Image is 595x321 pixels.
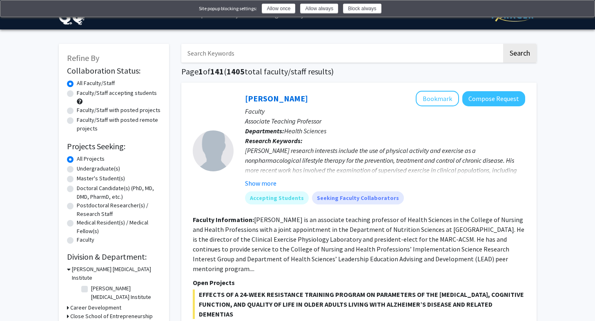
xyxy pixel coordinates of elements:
[462,91,525,106] button: Compose Request to Michael Bruneau
[416,91,459,106] button: Add Michael Bruneau to Bookmarks
[77,89,157,97] label: Faculty/Staff accepting students
[67,252,161,262] h2: Division & Department:
[77,218,161,236] label: Medical Resident(s) / Medical Fellow(s)
[262,4,295,13] button: Allow once
[503,44,537,63] button: Search
[245,116,525,126] p: Associate Teaching Professor
[67,66,161,76] h2: Collaboration Status:
[67,141,161,151] h2: Projects Seeking:
[193,290,525,319] span: EFFECTS OF A 24-WEEK RESISTANCE TRAINING PROGRAM ON PARAMETERS OF THE [MEDICAL_DATA], COGNITIVE F...
[245,191,309,204] mat-chip: Accepting Students
[245,127,284,135] b: Departments:
[181,67,537,76] h1: Page of ( total faculty/staff results)
[193,215,254,224] b: Faculty Information:
[77,184,161,201] label: Doctoral Candidate(s) (PhD, MD, DMD, PharmD, etc.)
[77,155,105,163] label: All Projects
[300,4,338,13] button: Allow always
[77,164,120,173] label: Undergraduate(s)
[72,265,161,282] h3: [PERSON_NAME] [MEDICAL_DATA] Institute
[77,79,115,88] label: All Faculty/Staff
[193,215,524,273] fg-read-more: [PERSON_NAME] is an associate teaching professor of Health Sciences in the College of Nursing and...
[245,137,303,145] b: Research Keywords:
[67,53,99,63] span: Refine By
[77,174,125,183] label: Master's Student(s)
[198,66,203,76] span: 1
[193,278,525,287] p: Open Projects
[77,201,161,218] label: Postdoctoral Researcher(s) / Research Staff
[560,284,589,315] iframe: Chat
[199,5,257,12] div: Site popup blocking settings:
[245,106,525,116] p: Faculty
[245,178,276,188] button: Show more
[181,44,502,63] input: Search Keywords
[343,4,381,13] button: Block always
[245,146,525,214] div: [PERSON_NAME] research interests include the use of physical activity and exercise as a nonpharma...
[77,116,161,133] label: Faculty/Staff with posted remote projects
[312,191,404,204] mat-chip: Seeking Faculty Collaborators
[91,284,159,301] label: [PERSON_NAME] [MEDICAL_DATA] Institute
[284,127,326,135] span: Health Sciences
[227,66,245,76] span: 1405
[77,236,94,244] label: Faculty
[77,106,160,114] label: Faculty/Staff with posted projects
[70,303,121,312] h3: Career Development
[70,312,153,321] h3: Close School of Entrepreneurship
[245,93,308,103] a: [PERSON_NAME]
[210,66,224,76] span: 141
